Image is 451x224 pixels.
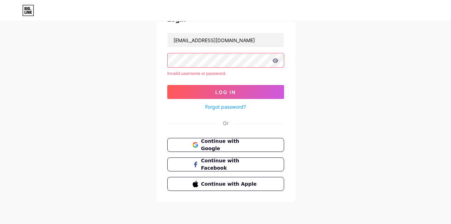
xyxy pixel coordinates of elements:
[223,119,228,127] div: Or
[201,157,258,172] span: Continue with Facebook
[168,33,284,47] input: Username
[167,85,284,99] button: Log In
[205,103,246,110] a: Forgot password?
[167,70,284,77] div: Invalid username or password.
[167,157,284,171] button: Continue with Facebook
[167,177,284,191] button: Continue with Apple
[215,89,236,95] span: Log In
[201,138,258,152] span: Continue with Google
[167,138,284,152] button: Continue with Google
[201,180,258,188] span: Continue with Apple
